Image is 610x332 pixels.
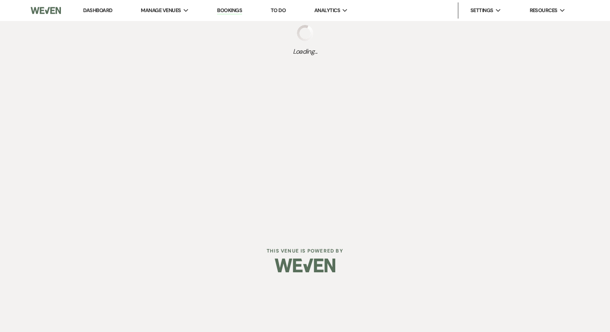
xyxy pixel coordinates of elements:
a: Dashboard [83,7,112,14]
a: Bookings [217,7,242,15]
span: Loading... [293,47,318,56]
span: Analytics [314,6,340,15]
span: Resources [530,6,558,15]
img: Weven Logo [275,251,335,280]
a: To Do [271,7,286,14]
span: Settings [470,6,493,15]
img: loading spinner [297,25,313,41]
span: Manage Venues [141,6,181,15]
img: Weven Logo [31,2,61,19]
